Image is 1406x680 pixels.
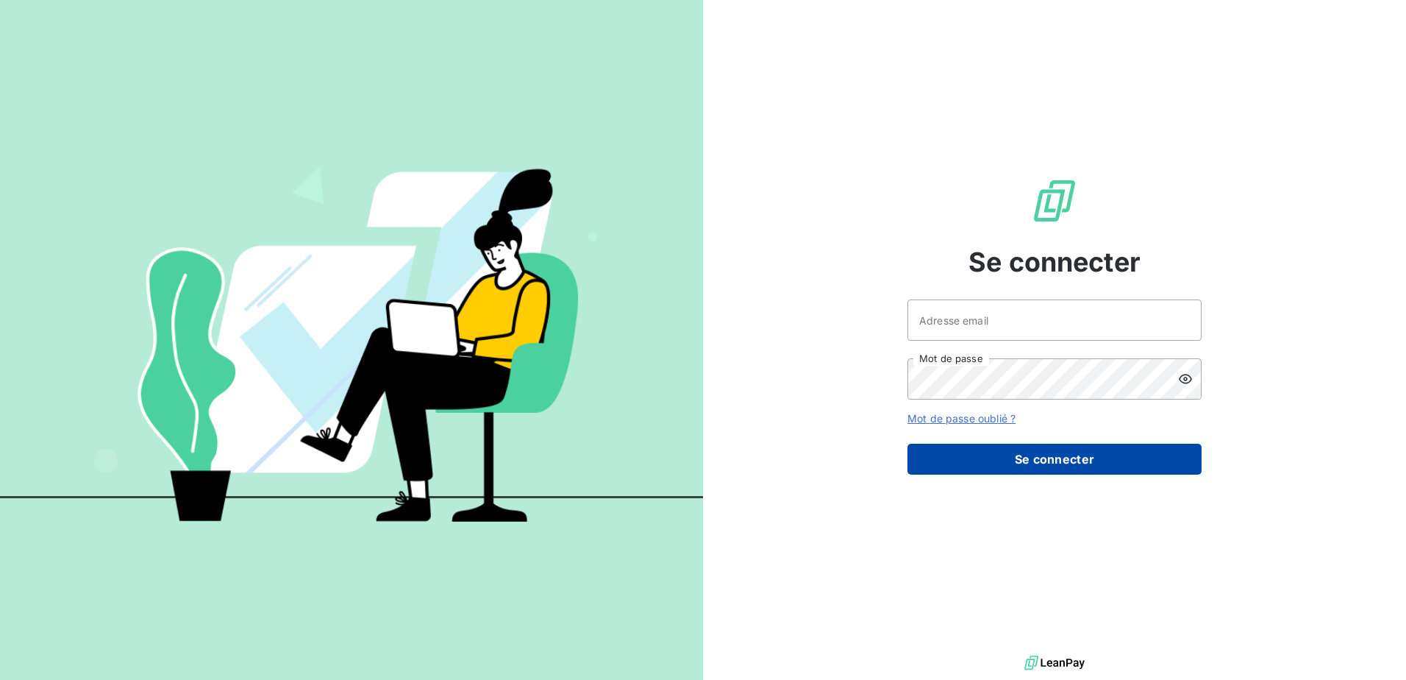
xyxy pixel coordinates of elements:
[1031,177,1078,224] img: Logo LeanPay
[907,412,1016,425] a: Mot de passe oublié ?
[968,242,1141,282] span: Se connecter
[1024,652,1085,674] img: logo
[907,444,1202,475] button: Se connecter
[907,300,1202,341] input: placeholder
